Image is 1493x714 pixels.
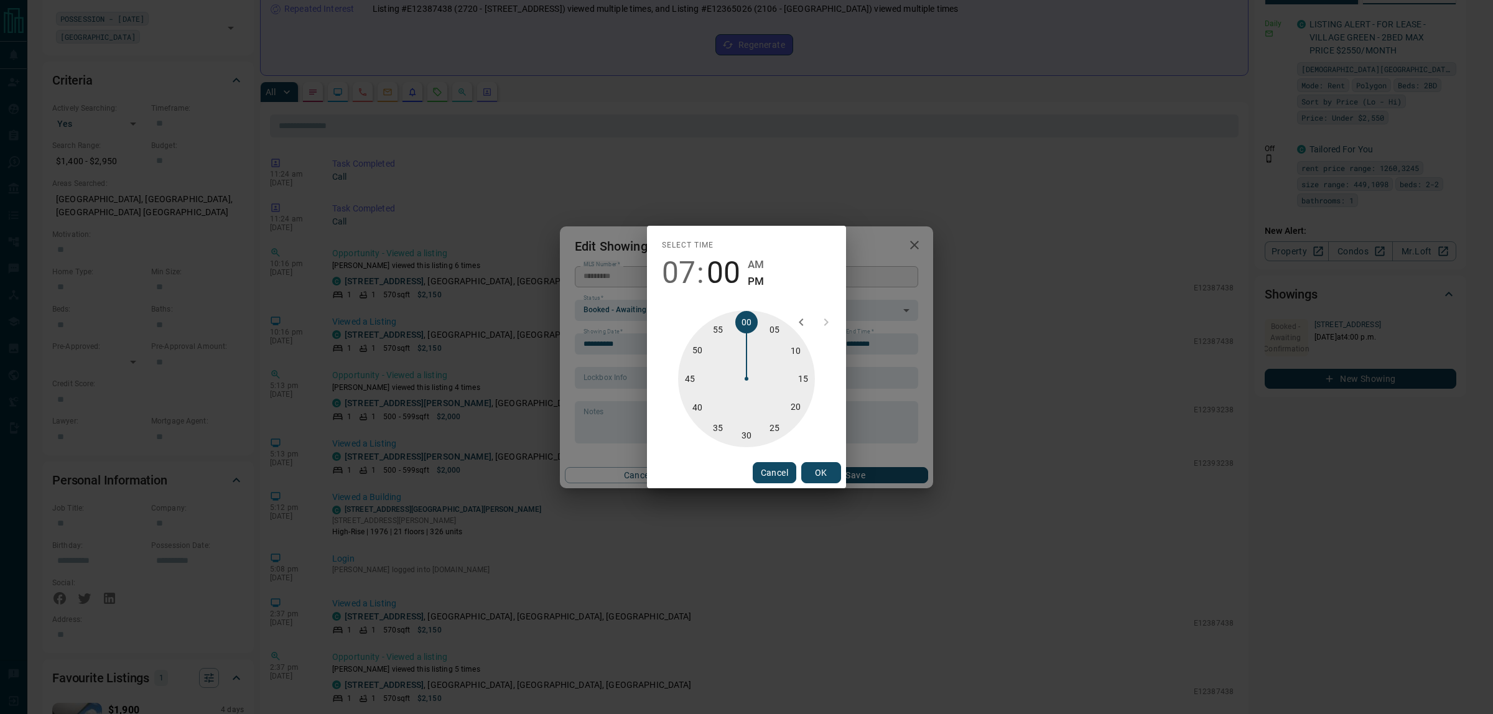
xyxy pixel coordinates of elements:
span: : [697,256,704,290]
button: Cancel [753,462,796,483]
span: Select time [662,236,714,256]
button: 07 [662,256,695,290]
button: PM [748,273,764,290]
button: AM [748,256,764,273]
button: 00 [707,256,740,290]
button: OK [801,462,841,483]
button: open previous view [789,310,814,335]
